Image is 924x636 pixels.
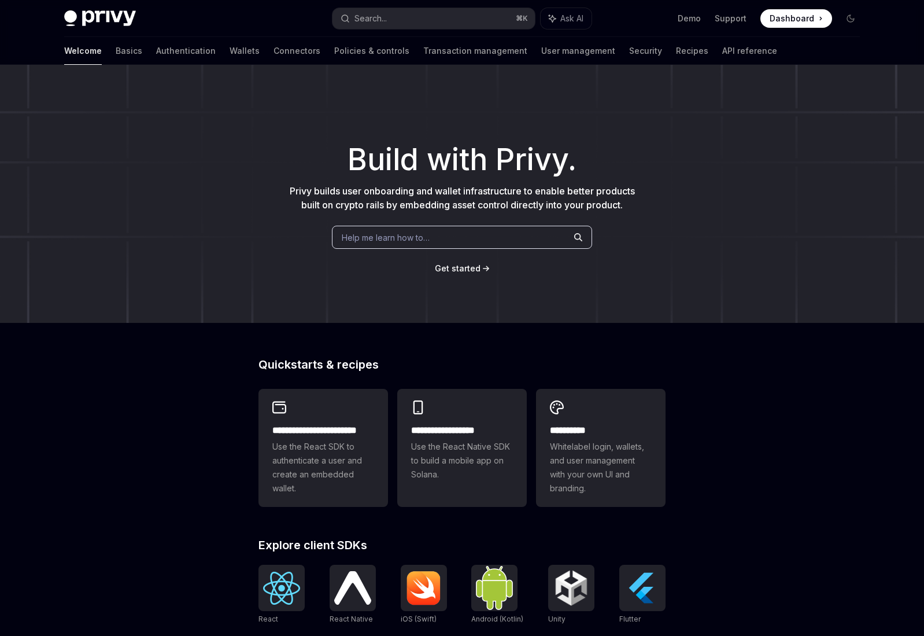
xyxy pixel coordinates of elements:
a: Wallets [230,37,260,65]
span: Get started [435,263,481,273]
span: Whitelabel login, wallets, and user management with your own UI and branding. [550,440,652,495]
a: Welcome [64,37,102,65]
span: Explore client SDKs [258,539,367,551]
span: React [258,615,278,623]
span: React Native [330,615,373,623]
button: Toggle dark mode [841,9,860,28]
a: Connectors [273,37,320,65]
img: iOS (Swift) [405,571,442,605]
a: Authentication [156,37,216,65]
a: Demo [678,13,701,24]
a: **** **** **** ***Use the React Native SDK to build a mobile app on Solana. [397,389,527,507]
img: React Native [334,571,371,604]
a: Security [629,37,662,65]
span: Ask AI [560,13,583,24]
a: ReactReact [258,565,305,625]
div: Search... [354,12,387,25]
span: iOS (Swift) [401,615,437,623]
a: UnityUnity [548,565,594,625]
a: Android (Kotlin)Android (Kotlin) [471,565,523,625]
a: React NativeReact Native [330,565,376,625]
a: Get started [435,263,481,274]
a: FlutterFlutter [619,565,666,625]
a: Transaction management [423,37,527,65]
span: Android (Kotlin) [471,615,523,623]
a: Support [715,13,746,24]
a: iOS (Swift)iOS (Swift) [401,565,447,625]
span: Privy builds user onboarding and wallet infrastructure to enable better products built on crypto ... [290,185,635,211]
a: Dashboard [760,9,832,28]
span: ⌘ K [516,14,528,23]
img: Flutter [624,569,661,606]
span: Dashboard [770,13,814,24]
a: Policies & controls [334,37,409,65]
a: **** *****Whitelabel login, wallets, and user management with your own UI and branding. [536,389,666,507]
img: Android (Kotlin) [476,566,513,609]
button: Ask AI [541,8,592,29]
span: Help me learn how to… [342,231,430,244]
img: Unity [553,569,590,606]
span: Build with Privy. [348,149,576,170]
span: Unity [548,615,566,623]
img: dark logo [64,10,136,27]
button: Search...⌘K [332,8,535,29]
span: Flutter [619,615,641,623]
span: Use the React Native SDK to build a mobile app on Solana. [411,440,513,481]
img: React [263,572,300,605]
a: Recipes [676,37,708,65]
span: Use the React SDK to authenticate a user and create an embedded wallet. [272,440,374,495]
span: Quickstarts & recipes [258,359,379,370]
a: API reference [722,37,777,65]
a: User management [541,37,615,65]
a: Basics [116,37,142,65]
